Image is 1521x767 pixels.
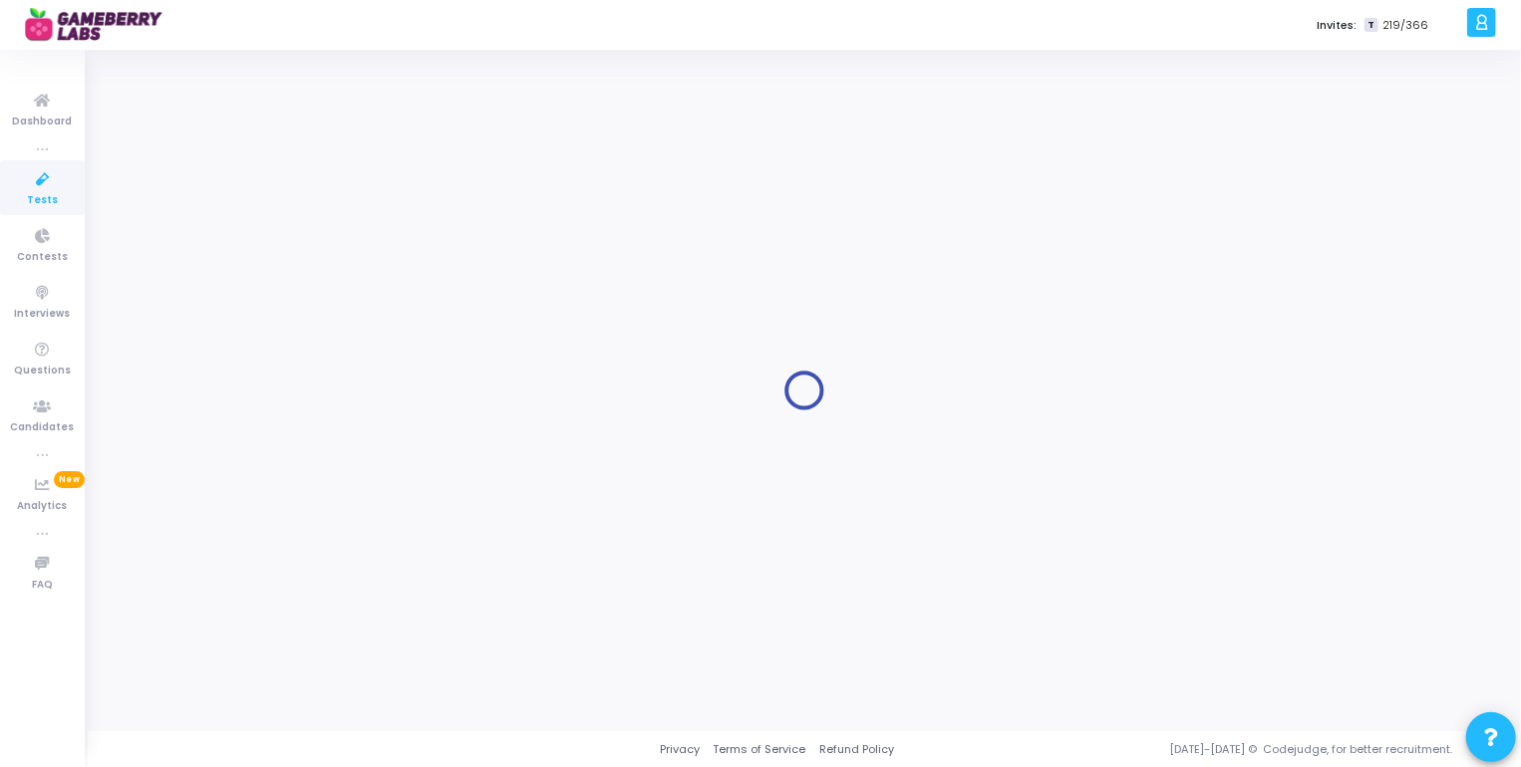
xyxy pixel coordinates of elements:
[660,741,700,758] a: Privacy
[713,741,805,758] a: Terms of Service
[1317,17,1357,34] label: Invites:
[27,192,58,209] span: Tests
[11,419,75,436] span: Candidates
[15,306,71,323] span: Interviews
[25,5,174,45] img: logo
[14,363,71,380] span: Questions
[18,498,68,515] span: Analytics
[894,741,1496,758] div: [DATE]-[DATE] © Codejudge, for better recruitment.
[1382,17,1428,34] span: 219/366
[819,741,894,758] a: Refund Policy
[13,114,73,130] span: Dashboard
[32,577,53,594] span: FAQ
[54,471,85,488] span: New
[1365,18,1377,33] span: T
[17,249,68,266] span: Contests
